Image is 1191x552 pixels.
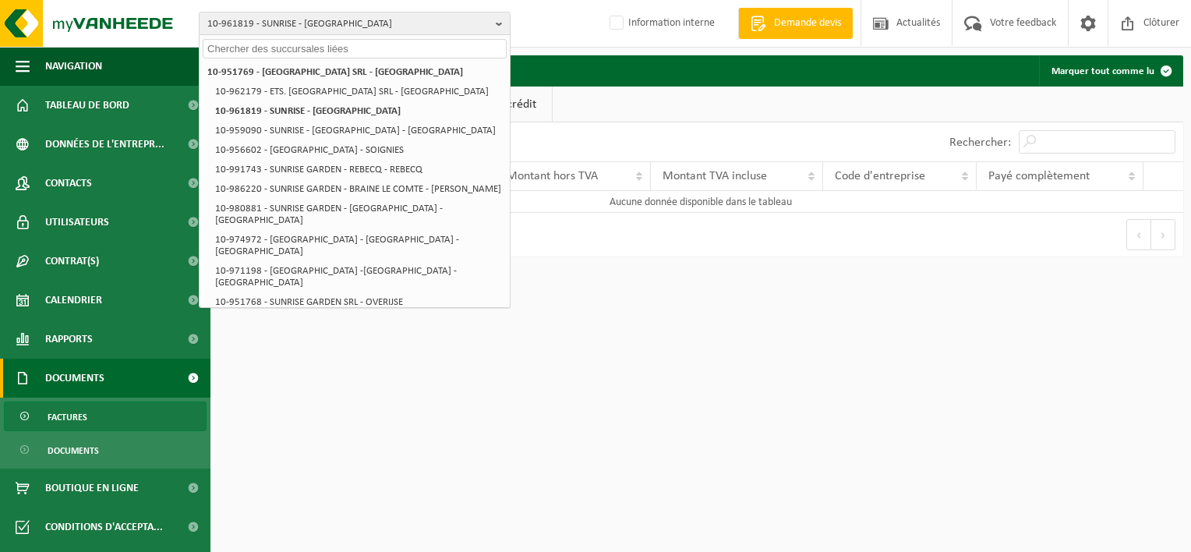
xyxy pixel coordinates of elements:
a: Documents [4,435,207,465]
button: 10-961819 - SUNRISE - [GEOGRAPHIC_DATA] [199,12,511,35]
span: Montant TVA incluse [663,170,767,182]
button: Previous [1126,219,1151,250]
li: 10-951768 - SUNRISE GARDEN SRL - OVERIJSE [210,292,507,312]
span: Demande devis [770,16,845,31]
span: Tableau de bord [45,86,129,125]
li: 10-974972 - [GEOGRAPHIC_DATA] - [GEOGRAPHIC_DATA] - [GEOGRAPHIC_DATA] [210,230,507,261]
li: 10-980881 - SUNRISE GARDEN - [GEOGRAPHIC_DATA] - [GEOGRAPHIC_DATA] [210,199,507,230]
span: Factures [48,402,87,432]
a: Factures [4,402,207,431]
span: Documents [45,359,104,398]
li: 10-959090 - SUNRISE - [GEOGRAPHIC_DATA] - [GEOGRAPHIC_DATA] [210,121,507,140]
label: Information interne [606,12,715,35]
span: Documents [48,436,99,465]
span: Conditions d'accepta... [45,508,163,547]
span: Boutique en ligne [45,469,139,508]
strong: 10-951769 - [GEOGRAPHIC_DATA] SRL - [GEOGRAPHIC_DATA] [207,67,463,77]
li: 10-962179 - ETS. [GEOGRAPHIC_DATA] SRL - [GEOGRAPHIC_DATA] [210,82,507,101]
span: Rapports [45,320,93,359]
li: 10-991743 - SUNRISE GARDEN - REBECQ - REBECQ [210,160,507,179]
button: Next [1151,219,1175,250]
label: Rechercher: [949,136,1011,149]
button: Marquer tout comme lu [1039,55,1182,87]
input: Chercher des succursales liées [203,39,507,58]
span: Navigation [45,47,102,86]
span: Montant hors TVA [507,170,598,182]
span: Calendrier [45,281,102,320]
li: 10-971198 - [GEOGRAPHIC_DATA] -[GEOGRAPHIC_DATA] - [GEOGRAPHIC_DATA] [210,261,507,292]
span: Utilisateurs [45,203,109,242]
td: Aucune donnée disponible dans le tableau [218,191,1183,213]
li: 10-961819 - SUNRISE - [GEOGRAPHIC_DATA] [210,101,507,121]
a: Demande devis [738,8,853,39]
li: 10-956602 - [GEOGRAPHIC_DATA] - SOIGNIES [210,140,507,160]
span: Contrat(s) [45,242,99,281]
span: Contacts [45,164,92,203]
span: 10-961819 - SUNRISE - [GEOGRAPHIC_DATA] [207,12,489,36]
li: 10-986220 - SUNRISE GARDEN - BRAINE LE COMTE - [PERSON_NAME] [210,179,507,199]
span: Données de l'entrepr... [45,125,164,164]
span: Code d'entreprise [835,170,925,182]
span: Payé complètement [988,170,1090,182]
